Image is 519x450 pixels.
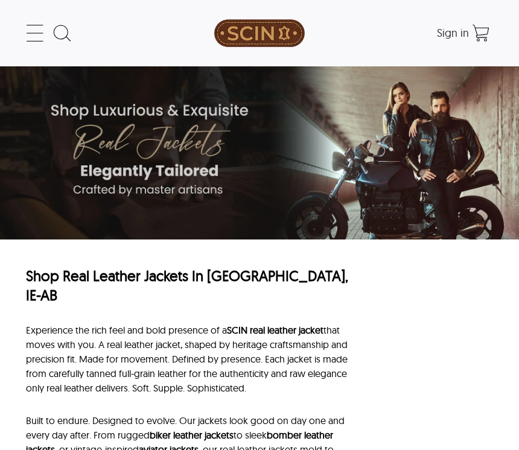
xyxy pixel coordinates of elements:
[182,6,337,60] a: SCIN
[26,267,353,304] h1: Shop Real Leather Jackets In [GEOGRAPHIC_DATA], IE-AB
[227,324,247,336] a: SCIN
[437,29,469,39] a: Sign in
[250,324,323,336] a: real leather jacket
[214,6,305,60] img: SCIN
[437,26,469,40] span: Sign in
[469,21,493,45] a: Shopping Cart
[150,429,234,441] a: biker leather jackets
[26,323,353,395] p: Experience the rich feel and bold presence of a that moves with you. A real leather jacket, shape...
